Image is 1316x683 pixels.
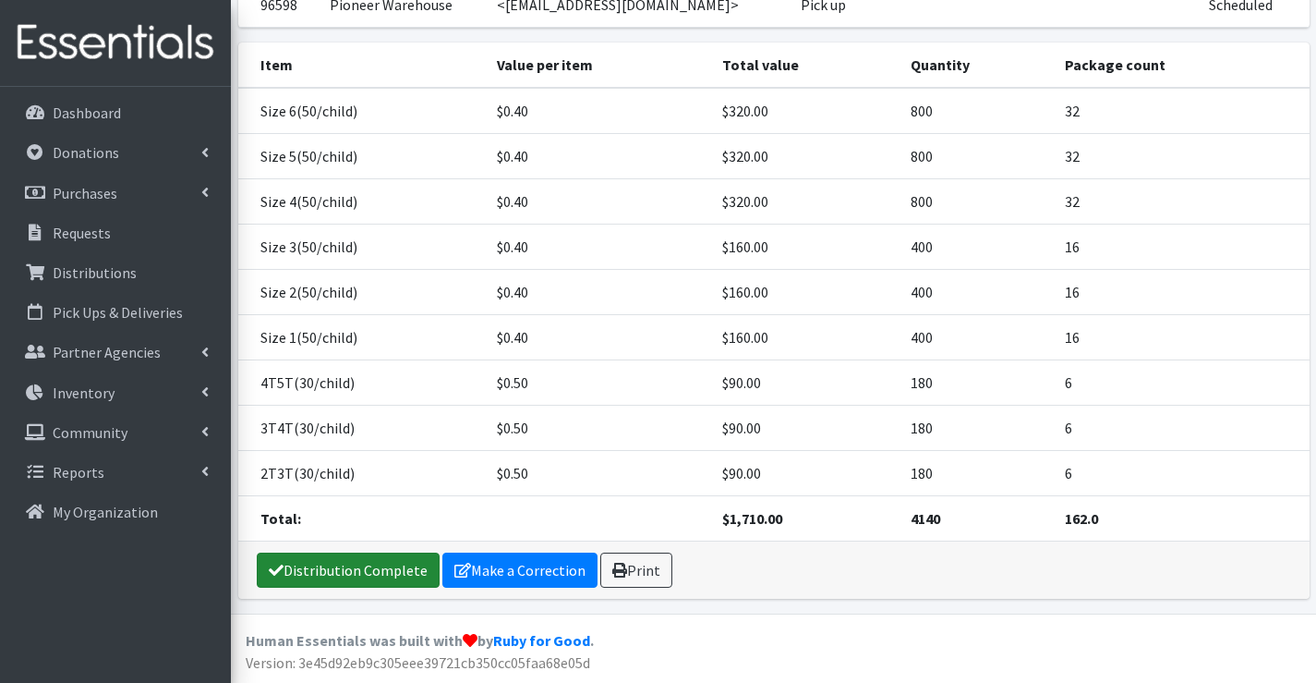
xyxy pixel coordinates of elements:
[711,406,899,451] td: $90.00
[486,406,711,451] td: $0.50
[722,509,782,528] strong: $1,710.00
[486,451,711,496] td: $0.50
[7,175,223,212] a: Purchases
[899,225,1055,270] td: 400
[711,134,899,179] td: $320.00
[711,88,899,134] td: $320.00
[7,374,223,411] a: Inventory
[486,270,711,315] td: $0.40
[1054,225,1309,270] td: 16
[238,225,487,270] td: Size 3(50/child)
[899,406,1055,451] td: 180
[899,451,1055,496] td: 180
[711,451,899,496] td: $90.00
[53,184,117,202] p: Purchases
[238,270,487,315] td: Size 2(50/child)
[53,384,115,402] p: Inventory
[238,43,487,88] th: Item
[711,315,899,360] td: $160.00
[486,88,711,134] td: $0.40
[7,414,223,451] a: Community
[53,303,183,322] p: Pick Ups & Deliveries
[899,43,1055,88] th: Quantity
[7,294,223,331] a: Pick Ups & Deliveries
[7,214,223,251] a: Requests
[238,406,487,451] td: 3T4T(30/child)
[911,509,940,528] strong: 4140
[53,463,104,482] p: Reports
[486,179,711,225] td: $0.40
[238,451,487,496] td: 2T3T(30/child)
[257,553,440,588] a: Distribution Complete
[1054,406,1309,451] td: 6
[1054,179,1309,225] td: 32
[1054,88,1309,134] td: 32
[1065,509,1098,528] strong: 162.0
[238,134,487,179] td: Size 5(50/child)
[711,360,899,406] td: $90.00
[53,104,121,122] p: Dashboard
[246,653,590,672] span: Version: 3e45d92eb9c305eee39721cb350cc05faa68e05d
[53,263,137,282] p: Distributions
[53,343,161,361] p: Partner Agencies
[486,43,711,88] th: Value per item
[600,553,672,588] a: Print
[899,134,1055,179] td: 800
[53,423,127,442] p: Community
[486,360,711,406] td: $0.50
[899,88,1055,134] td: 800
[493,631,590,650] a: Ruby for Good
[899,270,1055,315] td: 400
[7,12,223,74] img: HumanEssentials
[1054,315,1309,360] td: 16
[899,315,1055,360] td: 400
[1054,134,1309,179] td: 32
[7,94,223,131] a: Dashboard
[1054,43,1309,88] th: Package count
[711,179,899,225] td: $320.00
[260,509,301,528] strong: Total:
[53,503,158,521] p: My Organization
[246,631,594,650] strong: Human Essentials was built with by .
[486,315,711,360] td: $0.40
[7,334,223,371] a: Partner Agencies
[238,88,487,134] td: Size 6(50/child)
[899,360,1055,406] td: 180
[238,179,487,225] td: Size 4(50/child)
[899,179,1055,225] td: 800
[442,553,598,588] a: Make a Correction
[711,270,899,315] td: $160.00
[1054,270,1309,315] td: 16
[7,494,223,531] a: My Organization
[7,254,223,291] a: Distributions
[1054,451,1309,496] td: 6
[1054,360,1309,406] td: 6
[486,134,711,179] td: $0.40
[53,143,119,162] p: Donations
[7,454,223,491] a: Reports
[238,360,487,406] td: 4T5T(30/child)
[486,225,711,270] td: $0.40
[53,224,111,242] p: Requests
[238,315,487,360] td: Size 1(50/child)
[7,134,223,171] a: Donations
[711,225,899,270] td: $160.00
[711,43,899,88] th: Total value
